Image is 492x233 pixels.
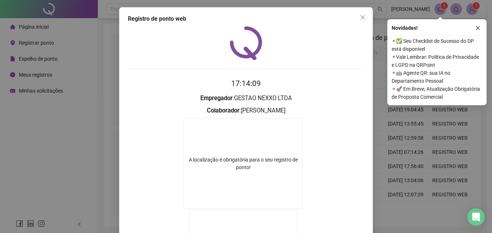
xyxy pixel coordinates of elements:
[230,26,262,60] img: QRPoint
[360,15,366,20] span: close
[392,24,418,32] span: Novidades !
[467,208,485,226] div: Open Intercom Messenger
[231,79,261,88] time: 17:14:09
[392,69,482,85] span: ⚬ 🤖 Agente QR: sua IA no Departamento Pessoal
[128,106,364,115] h3: : [PERSON_NAME]
[357,12,368,23] button: Close
[392,85,482,101] span: ⚬ 🚀 Em Breve, Atualização Obrigatória de Proposta Comercial
[475,25,480,30] span: close
[392,53,482,69] span: ⚬ Vale Lembrar: Política de Privacidade e LGPD na QRPoint
[128,94,364,103] h3: : GESTAO NEXXO LTDA
[184,156,303,171] div: A localização é obrigatória para o seu registro de ponto!
[200,95,233,102] strong: Empregador
[392,37,482,53] span: ⚬ ✅ Seu Checklist de Sucesso do DP está disponível
[207,107,239,114] strong: Colaborador
[128,15,364,23] div: Registro de ponto web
